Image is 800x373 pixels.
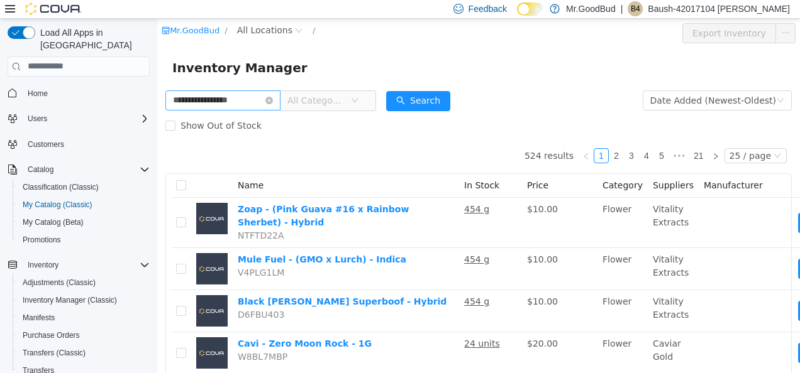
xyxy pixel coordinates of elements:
[23,182,99,192] span: Classification (Classic)
[440,229,491,271] td: Flower
[648,1,790,16] p: Baush-42017104 [PERSON_NAME]
[532,129,551,144] li: 21
[18,102,109,112] span: Show Out of Stock
[28,89,48,99] span: Home
[18,345,91,360] a: Transfers (Classic)
[39,318,70,350] img: Cavi - Zero Moon Rock - 1G placeholder
[23,257,64,273] button: Inventory
[18,215,89,230] a: My Catalog (Beta)
[555,134,562,141] i: icon: right
[28,114,47,124] span: Users
[81,235,249,246] a: Mule Fuel - (GMO x Lurch) - Indica
[621,1,623,16] p: |
[18,197,150,212] span: My Catalog (Classic)
[18,215,150,230] span: My Catalog (Beta)
[440,313,491,355] td: Flower
[81,320,214,330] a: Cavi - Zero Moon Rock - 1G
[619,78,627,87] i: icon: down
[3,84,155,102] button: Home
[517,3,543,16] input: Dark Mode
[370,185,401,195] span: $10.00
[307,278,332,288] u: 454 g
[18,180,104,195] a: Classification (Classic)
[23,200,92,210] span: My Catalog (Classic)
[13,178,155,196] button: Classification (Classic)
[512,129,532,144] span: •••
[4,7,62,16] a: icon: shopMr.GoodBud
[467,130,481,144] a: 3
[18,275,101,290] a: Adjustments (Classic)
[108,78,116,85] i: icon: close-circle
[28,139,64,149] span: Customers
[23,111,150,126] span: Users
[445,161,486,171] span: Category
[23,162,150,177] span: Catalog
[23,313,55,323] span: Manifests
[39,184,70,215] img: Zoap - (Pink Guava #16 x Rainbow Sherbet) - Hybrid placeholder
[23,295,117,305] span: Inventory Manager (Classic)
[496,320,524,343] span: Caviar Gold
[13,344,155,362] button: Transfers (Classic)
[15,39,158,59] span: Inventory Manager
[631,1,640,16] span: B4
[18,275,150,290] span: Adjustments (Classic)
[23,278,96,288] span: Adjustments (Classic)
[497,129,512,144] li: 5
[18,310,60,325] a: Manifests
[496,161,536,171] span: Suppliers
[81,333,130,343] span: W8BL7MBP
[370,235,401,246] span: $10.00
[23,348,86,358] span: Transfers (Classic)
[23,85,150,101] span: Home
[13,309,155,327] button: Manifests
[18,328,150,343] span: Purchase Orders
[452,130,466,144] a: 2
[18,232,150,247] span: Promotions
[533,130,550,144] a: 21
[23,162,58,177] button: Catalog
[81,291,127,301] span: D6FBU403
[440,179,491,229] td: Flower
[28,260,58,270] span: Inventory
[194,78,201,87] i: icon: down
[23,235,61,245] span: Promotions
[618,4,638,24] button: icon: ellipsis
[496,278,531,301] span: Vitality Extracts
[18,328,85,343] a: Purchase Orders
[13,327,155,344] button: Purchase Orders
[307,235,332,246] u: 454 g
[23,86,53,101] a: Home
[496,185,531,208] span: Vitality Extracts
[80,4,135,18] span: All Locations
[367,129,416,144] li: 524 results
[229,72,293,92] button: icon: searchSearch
[437,130,451,144] a: 1
[469,3,507,15] span: Feedback
[81,185,252,208] a: Zoap - (Pink Guava #16 x Rainbow Sherbet) - Hybrid
[18,232,66,247] a: Promotions
[440,271,491,313] td: Flower
[551,129,566,144] li: Next Page
[482,130,496,144] a: 4
[18,310,150,325] span: Manifests
[307,185,332,195] u: 454 g
[23,217,84,227] span: My Catalog (Beta)
[23,136,150,152] span: Customers
[3,135,155,153] button: Customers
[616,133,624,142] i: icon: down
[18,180,150,195] span: Classification (Classic)
[13,291,155,309] button: Inventory Manager (Classic)
[496,235,531,259] span: Vitality Extracts
[566,1,616,16] p: Mr.GoodBud
[3,256,155,274] button: Inventory
[28,165,53,175] span: Catalog
[421,129,436,144] li: Previous Page
[497,130,511,144] a: 5
[13,274,155,291] button: Adjustments (Classic)
[13,214,155,231] button: My Catalog (Beta)
[467,129,482,144] li: 3
[641,240,699,260] button: icon: swapMove
[81,249,127,259] span: V4PLG1LM
[23,137,69,152] a: Customers
[370,161,391,171] span: Price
